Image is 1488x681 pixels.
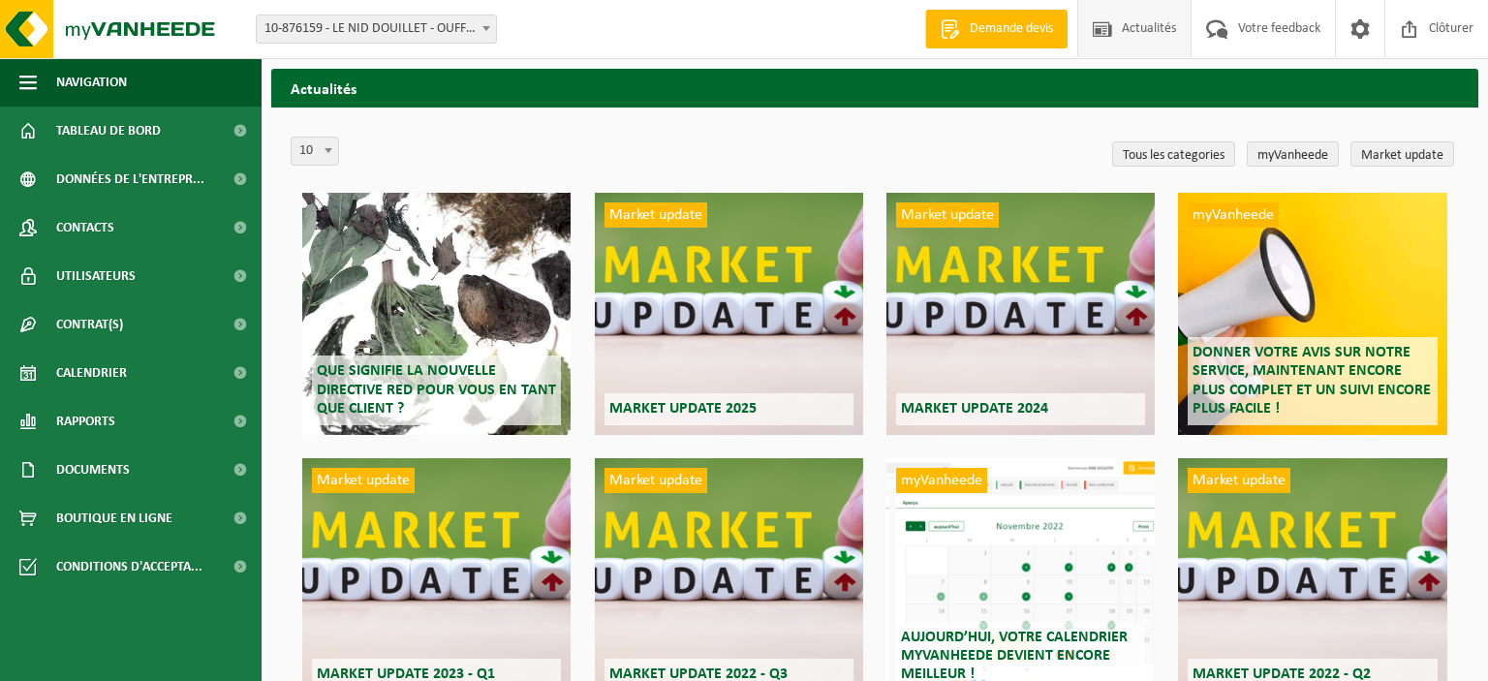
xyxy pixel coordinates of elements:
span: Navigation [56,58,127,107]
span: Market update [604,202,707,228]
a: Demande devis [925,10,1068,48]
span: Market update [312,468,415,493]
span: Market update [604,468,707,493]
span: 10 [291,137,339,166]
span: Rapports [56,397,115,446]
span: Donner votre avis sur notre service, maintenant encore plus complet et un suivi encore plus facile ! [1193,345,1431,417]
a: myVanheede [1247,141,1339,167]
span: Calendrier [56,349,127,397]
a: Market update Market update 2025 [595,193,863,435]
span: Données de l'entrepr... [56,155,204,203]
span: Boutique en ligne [56,494,172,542]
span: 10-876159 - LE NID DOUILLET - OUFFET [257,15,496,43]
a: myVanheede Donner votre avis sur notre service, maintenant encore plus complet et un suivi encore... [1178,193,1446,435]
span: Documents [56,446,130,494]
span: Utilisateurs [56,252,136,300]
span: myVanheede [1188,202,1279,228]
span: myVanheede [896,468,987,493]
span: Market update 2025 [609,401,757,417]
span: 10 [292,138,338,165]
span: 10-876159 - LE NID DOUILLET - OUFFET [256,15,497,44]
a: Market update Market update 2024 [886,193,1155,435]
span: Que signifie la nouvelle directive RED pour vous en tant que client ? [317,363,556,416]
a: Tous les categories [1112,141,1235,167]
span: Market update [1188,468,1290,493]
span: Tableau de bord [56,107,161,155]
a: Que signifie la nouvelle directive RED pour vous en tant que client ? [302,193,571,435]
h2: Actualités [271,69,1478,107]
a: Market update [1350,141,1454,167]
span: Market update [896,202,999,228]
span: Conditions d'accepta... [56,542,202,591]
span: Market update 2024 [901,401,1048,417]
span: Demande devis [965,19,1058,39]
span: Contrat(s) [56,300,123,349]
span: Contacts [56,203,114,252]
